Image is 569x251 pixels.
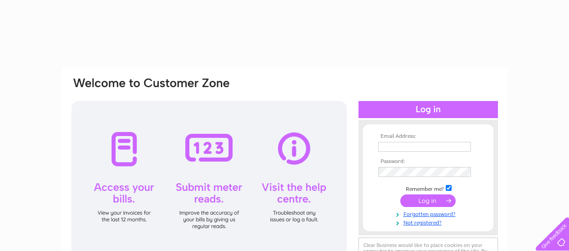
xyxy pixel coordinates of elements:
[376,184,480,193] td: Remember me?
[376,159,480,165] th: Password:
[376,133,480,140] th: Email Address:
[378,209,480,218] a: Forgotten password?
[378,218,480,226] a: Not registered?
[400,194,456,207] input: Submit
